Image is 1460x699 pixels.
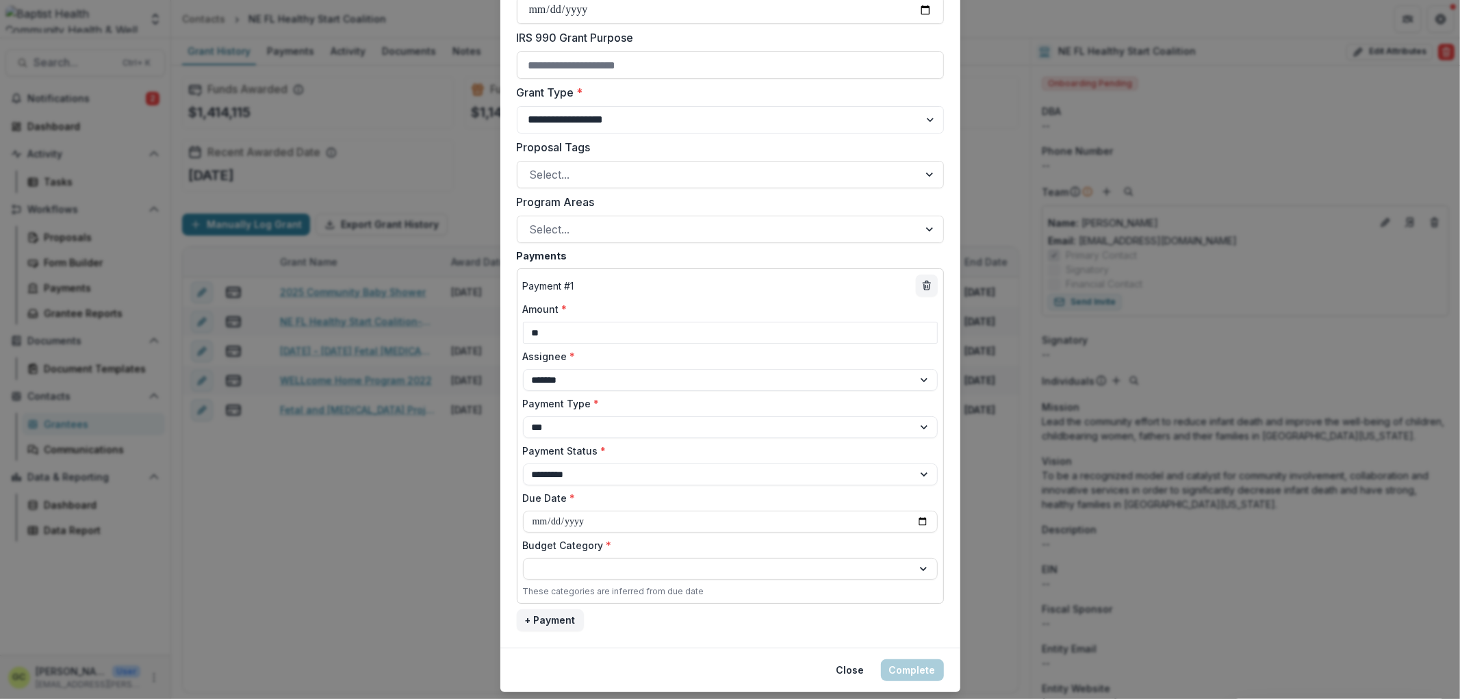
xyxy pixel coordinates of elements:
label: Payment Status [523,444,930,458]
label: Amount [523,302,930,316]
label: Assignee [523,349,930,364]
button: Complete [881,659,944,681]
label: Due Date [523,491,930,505]
button: + Payment [517,609,584,631]
label: IRS 990 Grant Purpose [517,29,936,46]
label: Payment Type [523,396,930,411]
button: delete [916,275,938,296]
label: Budget Category [523,538,930,552]
label: Grant Type [517,84,936,101]
button: Close [828,659,873,681]
label: Payments [517,249,936,263]
label: Proposal Tags [517,139,936,155]
p: Payment # 1 [523,279,574,293]
label: Program Areas [517,194,936,210]
p: These categories are inferred from due date [523,585,704,598]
